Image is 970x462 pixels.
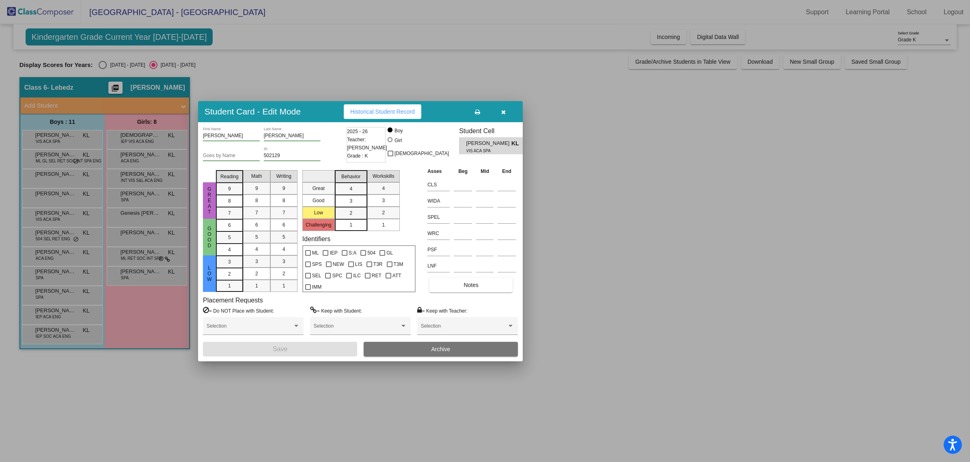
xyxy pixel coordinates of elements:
[417,307,468,315] label: = Keep with Teacher:
[511,139,523,148] span: KL
[255,209,258,216] span: 7
[382,197,385,204] span: 3
[429,278,513,292] button: Notes
[466,148,506,154] span: VIS ACA SPA
[373,259,383,269] span: T3R
[466,139,511,148] span: [PERSON_NAME] [PERSON_NAME]
[282,246,285,253] span: 4
[255,185,258,192] span: 9
[350,108,415,115] span: Historical Student Record
[203,307,274,315] label: = Do NOT Place with Student:
[203,153,260,159] input: goes by name
[302,235,330,243] label: Identifiers
[333,259,344,269] span: NEW
[312,248,319,258] span: ML
[228,185,231,192] span: 9
[255,246,258,253] span: 4
[392,271,401,281] span: ATT
[353,271,361,281] span: ILC
[255,221,258,229] span: 6
[203,296,263,304] label: Placement Requests
[427,211,450,223] input: assessment
[382,209,385,216] span: 2
[427,260,450,272] input: assessment
[206,226,213,248] span: Good
[347,136,387,152] span: Teacher: [PERSON_NAME]
[255,282,258,289] span: 1
[425,167,452,176] th: Asses
[255,197,258,204] span: 8
[332,271,342,281] span: SPC
[312,259,322,269] span: SPS
[255,258,258,265] span: 3
[330,248,337,258] span: IEP
[228,234,231,241] span: 5
[349,185,352,192] span: 4
[251,173,262,180] span: Math
[255,233,258,241] span: 5
[452,167,474,176] th: Beg
[206,186,213,215] span: Great
[273,345,287,352] span: Save
[474,167,496,176] th: Mid
[282,233,285,241] span: 5
[203,342,357,356] button: Save
[341,173,360,180] span: Behavior
[349,209,352,217] span: 2
[228,282,231,289] span: 1
[276,173,291,180] span: Writing
[382,185,385,192] span: 4
[427,195,450,207] input: assessment
[282,209,285,216] span: 7
[367,248,375,258] span: 504
[394,149,449,158] span: [DEMOGRAPHIC_DATA]
[344,104,421,119] button: Historical Student Record
[373,173,394,180] span: Workskills
[282,197,285,204] span: 8
[347,152,368,160] span: Grade : K
[205,106,301,117] h3: Student Card - Edit Mode
[310,307,362,315] label: = Keep with Student:
[427,179,450,191] input: assessment
[206,265,213,282] span: Low
[431,346,451,352] span: Archive
[394,259,403,269] span: T3M
[427,227,450,240] input: assessment
[228,209,231,217] span: 7
[463,282,479,288] span: Notes
[282,282,285,289] span: 1
[312,271,321,281] span: SEL
[282,270,285,277] span: 2
[347,127,368,136] span: 2025 - 26
[255,270,258,277] span: 2
[394,127,403,134] div: Boy
[355,259,362,269] span: LIS
[382,221,385,229] span: 1
[220,173,239,180] span: Reading
[264,153,321,159] input: Enter ID
[282,185,285,192] span: 9
[349,248,356,258] span: S:A
[228,197,231,205] span: 8
[228,222,231,229] span: 6
[228,246,231,253] span: 4
[459,127,530,135] h3: Student Cell
[312,282,321,292] span: IMM
[394,137,402,144] div: Girl
[282,221,285,229] span: 6
[282,258,285,265] span: 3
[372,271,382,281] span: RET
[228,258,231,266] span: 3
[349,221,352,229] span: 1
[427,244,450,256] input: assessment
[364,342,518,356] button: Archive
[386,248,393,258] span: GL
[228,270,231,278] span: 2
[349,197,352,205] span: 3
[496,167,518,176] th: End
